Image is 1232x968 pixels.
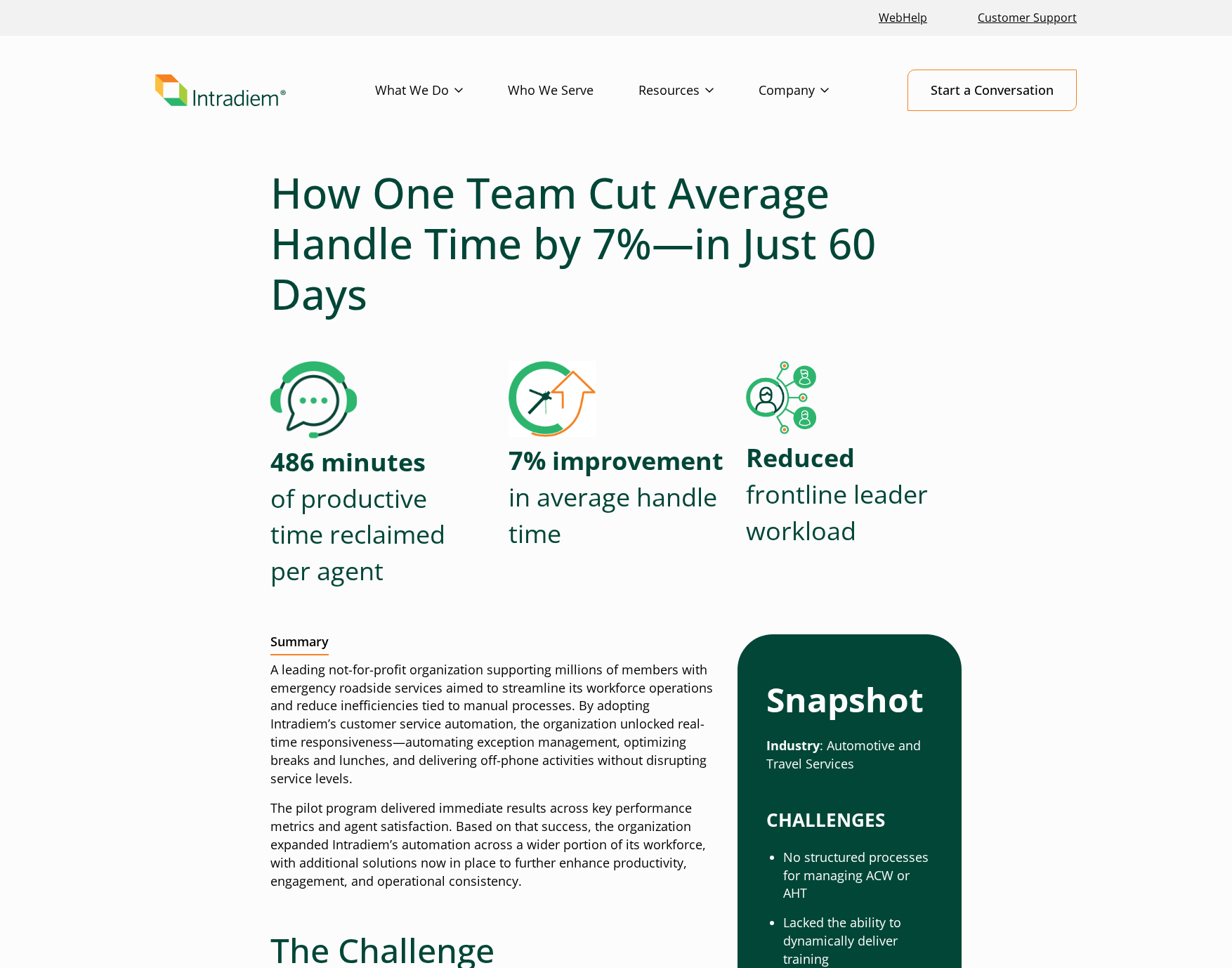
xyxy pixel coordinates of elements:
[509,443,546,478] strong: 7%
[873,3,933,33] a: Link opens in a new window
[508,70,638,111] a: Who We Serve
[270,167,962,319] h1: How One Team Cut Average Handle Time by 7%—in Just 60 Days
[746,440,962,549] p: frontline leader workload
[766,737,933,773] p: : Automotive and Travel Services
[638,70,759,111] a: Resources
[783,849,933,903] li: No structured processes for managing ACW or AHT
[509,443,724,551] p: in average handle time
[766,737,820,754] strong: Industry
[766,676,924,722] strong: Snapshot
[759,70,874,111] a: Company
[270,799,715,891] p: The pilot program delivered immediate results across key performance metrics and agent satisfacti...
[375,70,508,111] a: What We Do
[972,3,1082,33] a: Customer Support
[270,444,486,589] p: of productive time reclaimed per agent
[155,74,286,107] img: Intradiem
[907,70,1077,111] a: Start a Conversation
[155,74,375,107] a: Link to homepage of Intradiem
[746,440,855,475] strong: Reduced
[766,807,885,832] strong: CHALLENGES
[552,443,723,478] strong: improvement
[270,634,329,655] h2: Summary
[270,445,426,479] strong: 486 minutes
[270,661,715,788] p: A leading not-for-profit organization supporting millions of members with emergency roadside serv...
